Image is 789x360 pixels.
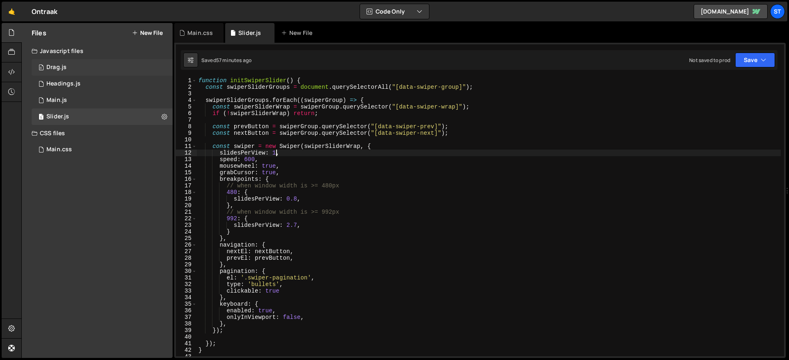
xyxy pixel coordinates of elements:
div: 15178/39769.js [32,92,173,108]
div: 19 [176,196,197,202]
div: 32 [176,281,197,288]
div: 15 [176,169,197,176]
a: 🤙 [2,2,22,21]
div: 7 [176,117,197,123]
div: Main.css [46,146,72,153]
div: 4 [176,97,197,104]
div: 16 [176,176,197,182]
div: 20 [176,202,197,209]
h2: Files [32,28,46,37]
div: 13 [176,156,197,163]
div: 25 [176,235,197,242]
div: Drag.js [46,64,67,71]
a: St [770,4,785,19]
div: 30 [176,268,197,275]
div: 9 [176,130,197,136]
div: 14 [176,163,197,169]
div: 6 [176,110,197,117]
div: Ontraak [32,7,58,16]
div: 34 [176,294,197,301]
div: 3 [176,90,197,97]
div: New File [281,29,316,37]
div: 15178/47669.js [32,76,173,92]
div: 27 [176,248,197,255]
div: 28 [176,255,197,261]
div: 10 [176,136,197,143]
div: 18 [176,189,197,196]
div: 39 [176,327,197,334]
span: 1 [39,114,44,121]
div: 29 [176,261,197,268]
div: 21 [176,209,197,215]
div: 36 [176,307,197,314]
div: 15178/47668.js [32,59,173,76]
div: Saved [201,57,251,64]
div: 38 [176,321,197,327]
div: Headings.js [46,80,81,88]
div: 43 [176,353,197,360]
div: 40 [176,334,197,340]
div: 26 [176,242,197,248]
span: 0 [39,65,44,72]
a: [DOMAIN_NAME] [694,4,768,19]
div: 22 [176,215,197,222]
div: 15178/39770.css [32,141,173,158]
div: 24 [176,228,197,235]
button: New File [132,30,163,36]
div: 57 minutes ago [216,57,251,64]
div: 42 [176,347,197,353]
div: 37 [176,314,197,321]
div: 12 [176,150,197,156]
div: Javascript files [22,43,173,59]
div: 8 [176,123,197,130]
div: 31 [176,275,197,281]
div: 23 [176,222,197,228]
div: 5 [176,104,197,110]
div: 1 [176,77,197,84]
button: Code Only [360,4,429,19]
div: 15178/48444.js [32,108,173,125]
div: CSS files [22,125,173,141]
div: Slider.js [46,113,69,120]
div: 17 [176,182,197,189]
div: 33 [176,288,197,294]
div: Main.css [187,29,213,37]
div: 41 [176,340,197,347]
div: 2 [176,84,197,90]
div: 35 [176,301,197,307]
button: Save [735,53,775,67]
div: Main.js [46,97,67,104]
div: Slider.js [238,29,261,37]
div: Not saved to prod [689,57,730,64]
div: 11 [176,143,197,150]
